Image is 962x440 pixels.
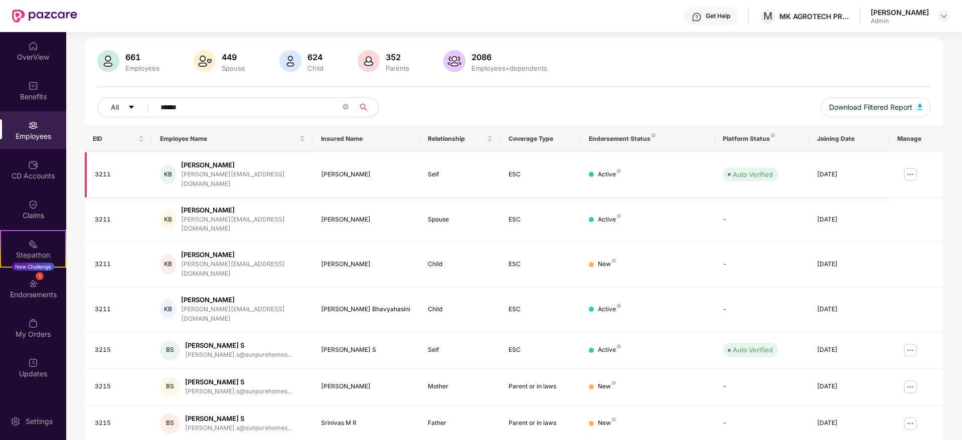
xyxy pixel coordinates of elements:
div: Child [305,64,326,72]
div: Parent or in laws [509,418,573,428]
div: [PERSON_NAME][EMAIL_ADDRESS][DOMAIN_NAME] [181,170,305,189]
div: Admin [871,17,929,25]
div: 2086 [469,52,549,62]
span: caret-down [128,104,135,112]
div: Auto Verified [733,345,773,355]
div: Auto Verified [733,169,773,179]
div: KB [160,164,176,184]
img: svg+xml;base64,PHN2ZyBpZD0iRW5kb3JzZW1lbnRzIiB4bWxucz0iaHR0cDovL3d3dy53My5vcmcvMjAwMC9zdmciIHdpZH... [28,279,38,289]
div: KB [160,299,176,319]
div: BS [160,377,180,397]
td: - [715,242,809,287]
div: New [598,382,616,391]
div: Srinivas M R [321,418,412,428]
img: svg+xml;base64,PHN2ZyBpZD0iSGVscC0zMngzMiIgeG1sbnM9Imh0dHA6Ly93d3cudzMub3JnLzIwMDAvc3ZnIiB3aWR0aD... [692,12,702,22]
td: - [715,197,809,243]
div: 449 [220,52,247,62]
img: manageButton [902,415,918,431]
img: svg+xml;base64,PHN2ZyBpZD0iU2V0dGluZy0yMHgyMCIgeG1sbnM9Imh0dHA6Ly93d3cudzMub3JnLzIwMDAvc3ZnIiB3aW... [11,416,21,426]
div: [PERSON_NAME] Bhavyahasini [321,305,412,314]
img: svg+xml;base64,PHN2ZyBpZD0iQ0RfQWNjb3VudHMiIGRhdGEtbmFtZT0iQ0QgQWNjb3VudHMiIHhtbG5zPSJodHRwOi8vd3... [28,160,38,170]
div: Child [428,305,492,314]
div: New Challenge [12,263,54,271]
div: Mother [428,382,492,391]
div: ESC [509,305,573,314]
img: svg+xml;base64,PHN2ZyB4bWxucz0iaHR0cDovL3d3dy53My5vcmcvMjAwMC9zdmciIHdpZHRoPSI4IiBoZWlnaHQ9IjgiIH... [617,344,621,348]
div: [PERSON_NAME].s@sunpurehomes... [185,350,292,360]
img: svg+xml;base64,PHN2ZyBpZD0iSG9tZSIgeG1sbnM9Imh0dHA6Ly93d3cudzMub3JnLzIwMDAvc3ZnIiB3aWR0aD0iMjAiIG... [28,41,38,51]
div: BS [160,413,180,433]
span: All [111,102,119,113]
div: [PERSON_NAME] S [185,341,292,350]
div: 661 [123,52,162,62]
span: Relationship [428,135,485,143]
div: [DATE] [817,260,881,269]
div: [PERSON_NAME] [181,250,305,260]
div: Child [428,260,492,269]
div: Active [598,170,621,179]
div: [DATE] [817,305,881,314]
div: Endorsement Status [589,135,707,143]
div: ESC [509,170,573,179]
div: Parent or in laws [509,382,573,391]
th: Insured Name [313,125,420,152]
span: Employee Name [160,135,297,143]
div: 3211 [95,260,144,269]
div: KB [160,209,176,230]
div: 352 [384,52,411,62]
button: search [354,97,379,117]
img: manageButton [902,166,918,182]
img: manageButton [902,379,918,395]
div: [DATE] [817,215,881,225]
img: svg+xml;base64,PHN2ZyBpZD0iQmVuZWZpdHMiIHhtbG5zPSJodHRwOi8vd3d3LnczLm9yZy8yMDAwL3N2ZyIgd2lkdGg9Ij... [28,81,38,91]
div: [PERSON_NAME] [321,382,412,391]
div: Self [428,170,492,179]
span: close-circle [343,103,349,112]
div: 3211 [95,305,144,314]
td: - [715,287,809,332]
div: MK AGROTECH PRIVATE LIMITED [779,12,850,21]
div: 3215 [95,345,144,355]
img: svg+xml;base64,PHN2ZyBpZD0iRW1wbG95ZWVzIiB4bWxucz0iaHR0cDovL3d3dy53My5vcmcvMjAwMC9zdmciIHdpZHRoPS... [28,120,38,130]
th: Coverage Type [501,125,581,152]
div: 3211 [95,170,144,179]
img: svg+xml;base64,PHN2ZyB4bWxucz0iaHR0cDovL3d3dy53My5vcmcvMjAwMC9zdmciIHdpZHRoPSI4IiBoZWlnaHQ9IjgiIH... [612,259,616,263]
button: Allcaret-down [97,97,158,117]
img: svg+xml;base64,PHN2ZyB4bWxucz0iaHR0cDovL3d3dy53My5vcmcvMjAwMC9zdmciIHdpZHRoPSI4IiBoZWlnaHQ9IjgiIH... [617,169,621,173]
div: Active [598,215,621,225]
img: svg+xml;base64,PHN2ZyB4bWxucz0iaHR0cDovL3d3dy53My5vcmcvMjAwMC9zdmciIHhtbG5zOnhsaW5rPSJodHRwOi8vd3... [194,50,216,72]
img: svg+xml;base64,PHN2ZyB4bWxucz0iaHR0cDovL3d3dy53My5vcmcvMjAwMC9zdmciIHhtbG5zOnhsaW5rPSJodHRwOi8vd3... [97,50,119,72]
div: Platform Status [723,135,800,143]
div: ESC [509,215,573,225]
div: [DATE] [817,170,881,179]
div: [DATE] [817,418,881,428]
div: [PERSON_NAME] [321,260,412,269]
img: svg+xml;base64,PHN2ZyB4bWxucz0iaHR0cDovL3d3dy53My5vcmcvMjAwMC9zdmciIHhtbG5zOnhsaW5rPSJodHRwOi8vd3... [443,50,465,72]
img: svg+xml;base64,PHN2ZyB4bWxucz0iaHR0cDovL3d3dy53My5vcmcvMjAwMC9zdmciIHdpZHRoPSI4IiBoZWlnaHQ9IjgiIH... [652,133,656,137]
span: M [763,10,772,22]
div: [PERSON_NAME][EMAIL_ADDRESS][DOMAIN_NAME] [181,215,305,234]
div: [PERSON_NAME].s@sunpurehomes... [185,423,292,433]
div: [PERSON_NAME] [321,215,412,225]
div: Settings [23,416,56,426]
div: 3215 [95,382,144,391]
span: Download Filtered Report [829,102,912,113]
span: EID [93,135,136,143]
td: - [715,369,809,405]
div: ESC [509,260,573,269]
div: [DATE] [817,382,881,391]
div: [PERSON_NAME][EMAIL_ADDRESS][DOMAIN_NAME] [181,260,305,279]
img: svg+xml;base64,PHN2ZyB4bWxucz0iaHR0cDovL3d3dy53My5vcmcvMjAwMC9zdmciIHdpZHRoPSI4IiBoZWlnaHQ9IjgiIH... [617,214,621,218]
div: Active [598,345,621,355]
th: Manage [889,125,943,152]
div: [PERSON_NAME] [181,205,305,215]
img: svg+xml;base64,PHN2ZyB4bWxucz0iaHR0cDovL3d3dy53My5vcmcvMjAwMC9zdmciIHdpZHRoPSI4IiBoZWlnaHQ9IjgiIH... [612,417,616,421]
div: [PERSON_NAME] [181,295,305,305]
span: close-circle [343,104,349,110]
div: [PERSON_NAME] S [321,345,412,355]
div: 3215 [95,418,144,428]
div: ESC [509,345,573,355]
button: Download Filtered Report [821,97,930,117]
div: 3211 [95,215,144,225]
div: [PERSON_NAME] [321,170,412,179]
